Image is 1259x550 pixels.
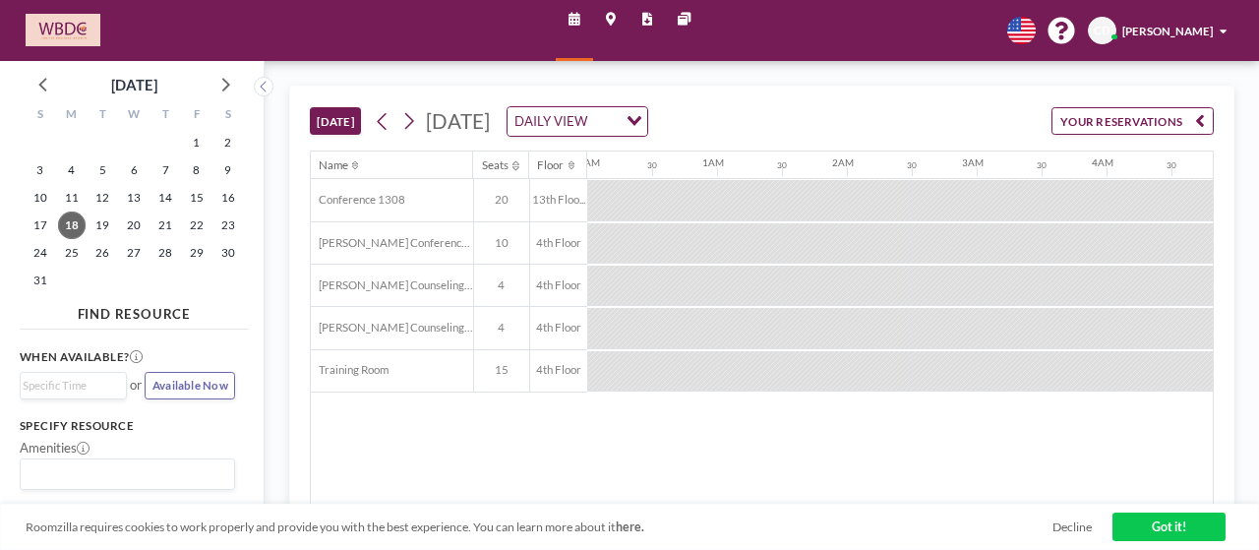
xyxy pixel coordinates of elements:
[1167,160,1176,170] div: 30
[426,109,490,133] span: [DATE]
[777,160,787,170] div: 30
[592,111,615,133] input: Search for option
[311,278,473,292] span: [PERSON_NAME] Counseling Room
[183,212,210,239] span: Friday, August 22, 2025
[118,103,150,129] div: W
[907,160,917,170] div: 30
[130,377,142,394] span: or
[702,156,724,168] div: 1AM
[58,212,86,239] span: Monday, August 18, 2025
[27,184,54,212] span: Sunday, August 10, 2025
[1051,107,1214,135] button: YOUR RESERVATIONS
[56,103,88,129] div: M
[474,193,529,207] span: 20
[962,156,984,168] div: 3AM
[151,184,179,212] span: Thursday, August 14, 2025
[20,440,90,457] label: Amenities
[616,519,644,534] a: here.
[58,156,86,184] span: Monday, August 4, 2025
[145,372,235,399] button: Available Now
[1092,156,1113,168] div: 4AM
[474,278,529,292] span: 4
[87,103,118,129] div: T
[212,103,244,129] div: S
[1112,513,1227,541] a: Got it!
[89,184,116,212] span: Tuesday, August 12, 2025
[26,14,100,46] img: organization-logo
[214,129,242,156] span: Saturday, August 2, 2025
[26,519,1052,534] span: Roomzilla requires cookies to work properly and provide you with the best experience. You can lea...
[21,373,126,398] div: Search for option
[111,71,157,98] div: [DATE]
[319,158,348,172] div: Name
[181,103,212,129] div: F
[832,156,854,168] div: 2AM
[511,111,591,133] span: DAILY VIEW
[530,363,587,377] span: 4th Floor
[1037,160,1047,170] div: 30
[151,212,179,239] span: Thursday, August 21, 2025
[27,239,54,267] span: Sunday, August 24, 2025
[482,158,509,172] div: Seats
[311,363,389,377] span: Training Room
[89,212,116,239] span: Tuesday, August 19, 2025
[530,321,587,335] span: 4th Floor
[311,193,405,207] span: Conference 1308
[1122,25,1213,37] span: [PERSON_NAME]
[183,239,210,267] span: Friday, August 29, 2025
[27,212,54,239] span: Sunday, August 17, 2025
[58,239,86,267] span: Monday, August 25, 2025
[1052,519,1092,534] a: Decline
[310,107,362,135] button: [DATE]
[27,156,54,184] span: Sunday, August 3, 2025
[151,156,179,184] span: Thursday, August 7, 2025
[537,158,564,172] div: Floor
[120,212,148,239] span: Wednesday, August 20, 2025
[23,377,115,395] input: Search for option
[530,278,587,292] span: 4th Floor
[183,156,210,184] span: Friday, August 8, 2025
[311,321,473,335] span: [PERSON_NAME] Counseling Room
[214,212,242,239] span: Saturday, August 23, 2025
[214,156,242,184] span: Saturday, August 9, 2025
[508,107,648,137] div: Search for option
[214,239,242,267] span: Saturday, August 30, 2025
[647,160,657,170] div: 30
[27,267,54,294] span: Sunday, August 31, 2025
[214,184,242,212] span: Saturday, August 16, 2025
[183,184,210,212] span: Friday, August 15, 2025
[120,156,148,184] span: Wednesday, August 6, 2025
[150,103,181,129] div: T
[20,419,236,433] h3: Specify resource
[474,236,529,250] span: 10
[474,363,529,377] span: 15
[120,184,148,212] span: Wednesday, August 13, 2025
[25,103,56,129] div: S
[120,239,148,267] span: Wednesday, August 27, 2025
[530,193,587,207] span: 13th Floo...
[151,239,179,267] span: Thursday, August 28, 2025
[89,239,116,267] span: Tuesday, August 26, 2025
[20,299,249,322] h4: FIND RESOURCE
[89,156,116,184] span: Tuesday, August 5, 2025
[1094,24,1110,37] span: CD
[311,236,473,250] span: [PERSON_NAME] Conference Room
[152,379,228,392] span: Available Now
[23,463,224,485] input: Search for option
[530,236,587,250] span: 4th Floor
[183,129,210,156] span: Friday, August 1, 2025
[474,321,529,335] span: 4
[58,184,86,212] span: Monday, August 11, 2025
[21,459,235,489] div: Search for option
